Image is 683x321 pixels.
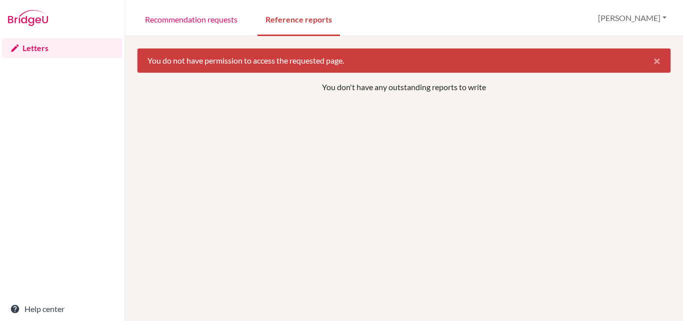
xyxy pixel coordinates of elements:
button: [PERSON_NAME] [593,9,671,28]
div: You do not have permission to access the requested page. [137,48,671,73]
a: Letters [2,38,122,58]
img: Bridge-U [8,10,48,26]
button: Close [643,49,670,73]
a: Recommendation requests [137,2,245,36]
a: Help center [2,299,122,319]
a: Reference reports [257,2,340,36]
span: × [653,53,660,68]
p: You don't have any outstanding reports to write [189,81,619,93]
